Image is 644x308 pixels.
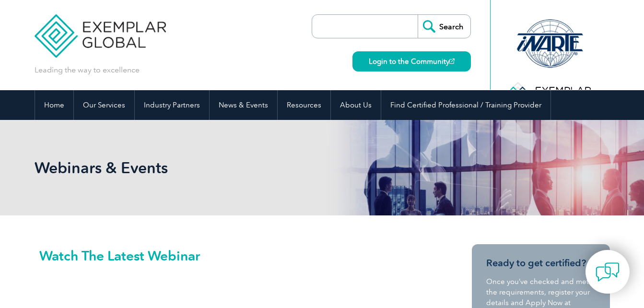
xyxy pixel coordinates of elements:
[35,90,73,120] a: Home
[486,276,596,308] p: Once you’ve checked and met the requirements, register your details and Apply Now at
[331,90,381,120] a: About Us
[35,65,140,75] p: Leading the way to excellence
[596,260,620,284] img: contact-chat.png
[486,257,596,269] h3: Ready to get certified?
[278,90,330,120] a: Resources
[210,90,277,120] a: News & Events
[74,90,134,120] a: Our Services
[418,15,470,38] input: Search
[352,51,471,71] a: Login to the Community
[449,59,455,64] img: open_square.png
[381,90,550,120] a: Find Certified Professional / Training Provider
[35,158,403,177] h1: Webinars & Events
[39,249,433,262] h2: Watch The Latest Webinar
[135,90,209,120] a: Industry Partners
